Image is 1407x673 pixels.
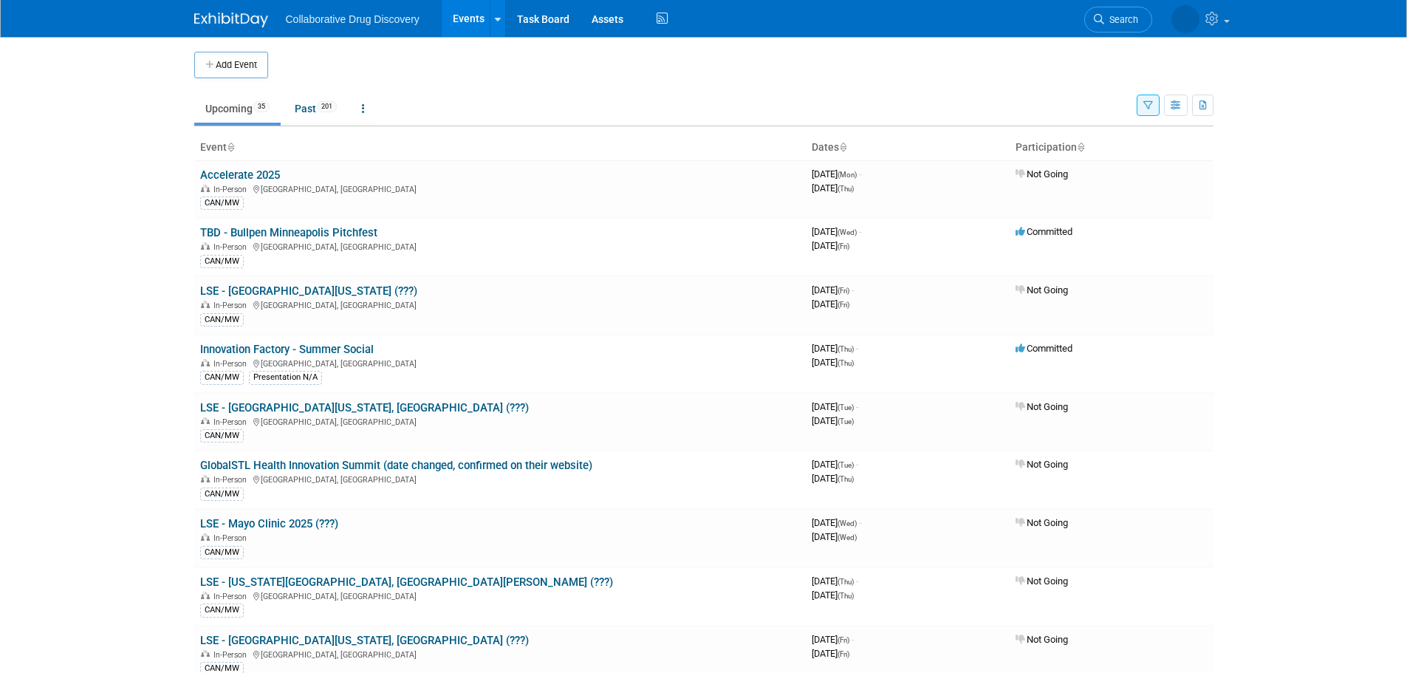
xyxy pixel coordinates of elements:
[200,343,374,356] a: Innovation Factory - Summer Social
[838,636,849,644] span: (Fri)
[200,284,417,298] a: LSE - [GEOGRAPHIC_DATA][US_STATE] (???)
[1016,459,1068,470] span: Not Going
[213,359,251,369] span: In-Person
[856,575,858,587] span: -
[200,473,800,485] div: [GEOGRAPHIC_DATA], [GEOGRAPHIC_DATA]
[201,592,210,599] img: In-Person Event
[838,228,857,236] span: (Wed)
[838,359,854,367] span: (Thu)
[201,301,210,308] img: In-Person Event
[812,648,849,659] span: [DATE]
[200,240,800,252] div: [GEOGRAPHIC_DATA], [GEOGRAPHIC_DATA]
[838,650,849,658] span: (Fri)
[812,298,849,310] span: [DATE]
[839,141,846,153] a: Sort by Start Date
[812,473,854,484] span: [DATE]
[852,284,854,295] span: -
[201,650,210,657] img: In-Person Event
[1104,14,1138,25] span: Search
[200,604,244,617] div: CAN/MW
[1016,343,1072,354] span: Committed
[200,197,244,210] div: CAN/MW
[838,171,857,179] span: (Mon)
[200,226,377,239] a: TBD - Bullpen Minneapolis Pitchfest
[838,287,849,295] span: (Fri)
[859,226,861,237] span: -
[200,255,244,268] div: CAN/MW
[213,592,251,601] span: In-Person
[194,13,268,27] img: ExhibitDay
[1077,141,1084,153] a: Sort by Participation Type
[1016,517,1068,528] span: Not Going
[806,135,1010,160] th: Dates
[856,401,858,412] span: -
[213,242,251,252] span: In-Person
[194,95,281,123] a: Upcoming35
[1171,5,1199,33] img: Juan Gijzelaar
[249,371,322,384] div: Presentation N/A
[194,52,268,78] button: Add Event
[201,417,210,425] img: In-Person Event
[859,517,861,528] span: -
[213,533,251,543] span: In-Person
[200,401,529,414] a: LSE - [GEOGRAPHIC_DATA][US_STATE], [GEOGRAPHIC_DATA] (???)
[1016,634,1068,645] span: Not Going
[213,185,251,194] span: In-Person
[194,135,806,160] th: Event
[838,301,849,309] span: (Fri)
[1016,226,1072,237] span: Committed
[201,242,210,250] img: In-Person Event
[200,459,592,472] a: GlobalSTL Health Innovation Summit (date changed, confirmed on their website)
[812,240,849,251] span: [DATE]
[253,101,270,112] span: 35
[200,298,800,310] div: [GEOGRAPHIC_DATA], [GEOGRAPHIC_DATA]
[201,533,210,541] img: In-Person Event
[200,182,800,194] div: [GEOGRAPHIC_DATA], [GEOGRAPHIC_DATA]
[201,359,210,366] img: In-Person Event
[859,168,861,180] span: -
[1084,7,1152,33] a: Search
[852,634,854,645] span: -
[200,357,800,369] div: [GEOGRAPHIC_DATA], [GEOGRAPHIC_DATA]
[838,242,849,250] span: (Fri)
[838,578,854,586] span: (Thu)
[838,185,854,193] span: (Thu)
[812,182,854,194] span: [DATE]
[856,459,858,470] span: -
[200,488,244,501] div: CAN/MW
[812,517,861,528] span: [DATE]
[317,101,337,112] span: 201
[200,415,800,427] div: [GEOGRAPHIC_DATA], [GEOGRAPHIC_DATA]
[200,634,529,647] a: LSE - [GEOGRAPHIC_DATA][US_STATE], [GEOGRAPHIC_DATA] (???)
[812,401,858,412] span: [DATE]
[812,590,854,601] span: [DATE]
[200,371,244,384] div: CAN/MW
[200,648,800,660] div: [GEOGRAPHIC_DATA], [GEOGRAPHIC_DATA]
[838,533,857,542] span: (Wed)
[1016,575,1068,587] span: Not Going
[1010,135,1213,160] th: Participation
[838,592,854,600] span: (Thu)
[1016,168,1068,180] span: Not Going
[838,519,857,527] span: (Wed)
[200,168,280,182] a: Accelerate 2025
[200,313,244,327] div: CAN/MW
[838,403,854,411] span: (Tue)
[1016,401,1068,412] span: Not Going
[812,634,854,645] span: [DATE]
[286,13,420,25] span: Collaborative Drug Discovery
[213,301,251,310] span: In-Person
[838,475,854,483] span: (Thu)
[838,345,854,353] span: (Thu)
[812,357,854,368] span: [DATE]
[201,185,210,192] img: In-Person Event
[200,546,244,559] div: CAN/MW
[812,415,854,426] span: [DATE]
[838,461,854,469] span: (Tue)
[213,475,251,485] span: In-Person
[201,475,210,482] img: In-Person Event
[200,590,800,601] div: [GEOGRAPHIC_DATA], [GEOGRAPHIC_DATA]
[856,343,858,354] span: -
[812,531,857,542] span: [DATE]
[200,575,613,589] a: LSE - [US_STATE][GEOGRAPHIC_DATA], [GEOGRAPHIC_DATA][PERSON_NAME] (???)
